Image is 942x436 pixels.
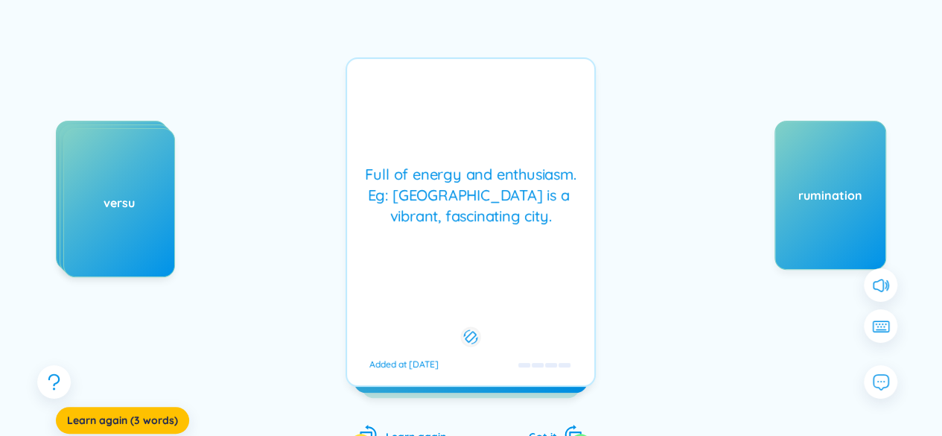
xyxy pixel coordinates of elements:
[60,191,171,207] div: gesticulating
[67,413,178,428] span: Learn again (3 words)
[64,195,174,211] div: versu
[37,365,71,399] button: question
[354,164,587,227] div: Full of energy and enthusiasm. Eg: [GEOGRAPHIC_DATA] is a vibrant, fascinating city.
[57,187,167,203] div: hastily
[369,358,439,370] div: Added at [DATE]
[56,407,189,434] button: Learn again (3 words)
[775,187,885,203] div: rumination
[45,373,63,391] span: question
